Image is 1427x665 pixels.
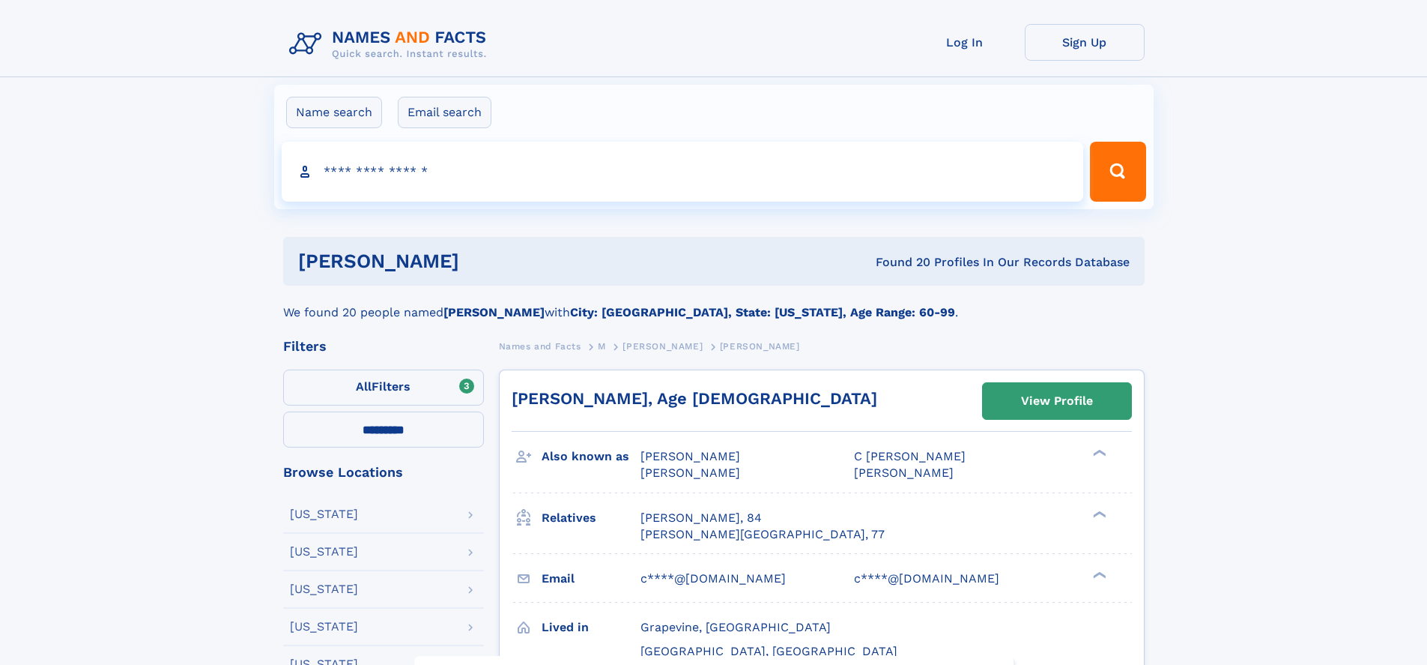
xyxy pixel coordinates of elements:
div: [US_STATE] [290,583,358,595]
span: [PERSON_NAME] [854,466,954,480]
h3: Also known as [542,444,640,469]
span: [PERSON_NAME] [720,341,800,352]
h3: Lived in [542,615,640,640]
span: C [PERSON_NAME] [854,449,966,463]
div: Browse Locations [283,466,484,479]
div: Found 20 Profiles In Our Records Database [667,254,1130,271]
a: Names and Facts [499,337,581,355]
span: Grapevine, [GEOGRAPHIC_DATA] [640,620,831,634]
a: [PERSON_NAME][GEOGRAPHIC_DATA], 77 [640,526,885,543]
span: [PERSON_NAME] [640,449,740,463]
label: Filters [283,370,484,406]
a: [PERSON_NAME] [622,337,703,355]
div: We found 20 people named with . [283,286,1145,322]
div: [US_STATE] [290,621,358,633]
span: [PERSON_NAME] [622,341,703,352]
span: [GEOGRAPHIC_DATA], [GEOGRAPHIC_DATA] [640,644,897,658]
h3: Relatives [542,505,640,531]
a: M [598,337,606,355]
label: Email search [398,97,491,128]
a: Log In [905,24,1025,61]
b: [PERSON_NAME] [443,305,545,319]
span: [PERSON_NAME] [640,466,740,480]
div: View Profile [1021,384,1093,418]
div: ❯ [1089,570,1107,580]
b: City: [GEOGRAPHIC_DATA], State: [US_STATE], Age Range: 60-99 [570,305,955,319]
h3: Email [542,566,640,592]
div: ❯ [1089,448,1107,458]
button: Search Button [1090,142,1145,202]
img: Logo Names and Facts [283,24,499,64]
h1: [PERSON_NAME] [298,252,667,271]
div: ❯ [1089,509,1107,519]
input: search input [282,142,1084,202]
a: [PERSON_NAME], Age [DEMOGRAPHIC_DATA] [512,389,877,408]
span: M [598,341,606,352]
div: [US_STATE] [290,546,358,558]
label: Name search [286,97,382,128]
div: [US_STATE] [290,508,358,520]
a: Sign Up [1025,24,1145,61]
div: Filters [283,340,484,353]
a: View Profile [983,383,1131,419]
a: [PERSON_NAME], 84 [640,510,762,526]
span: All [356,379,372,394]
